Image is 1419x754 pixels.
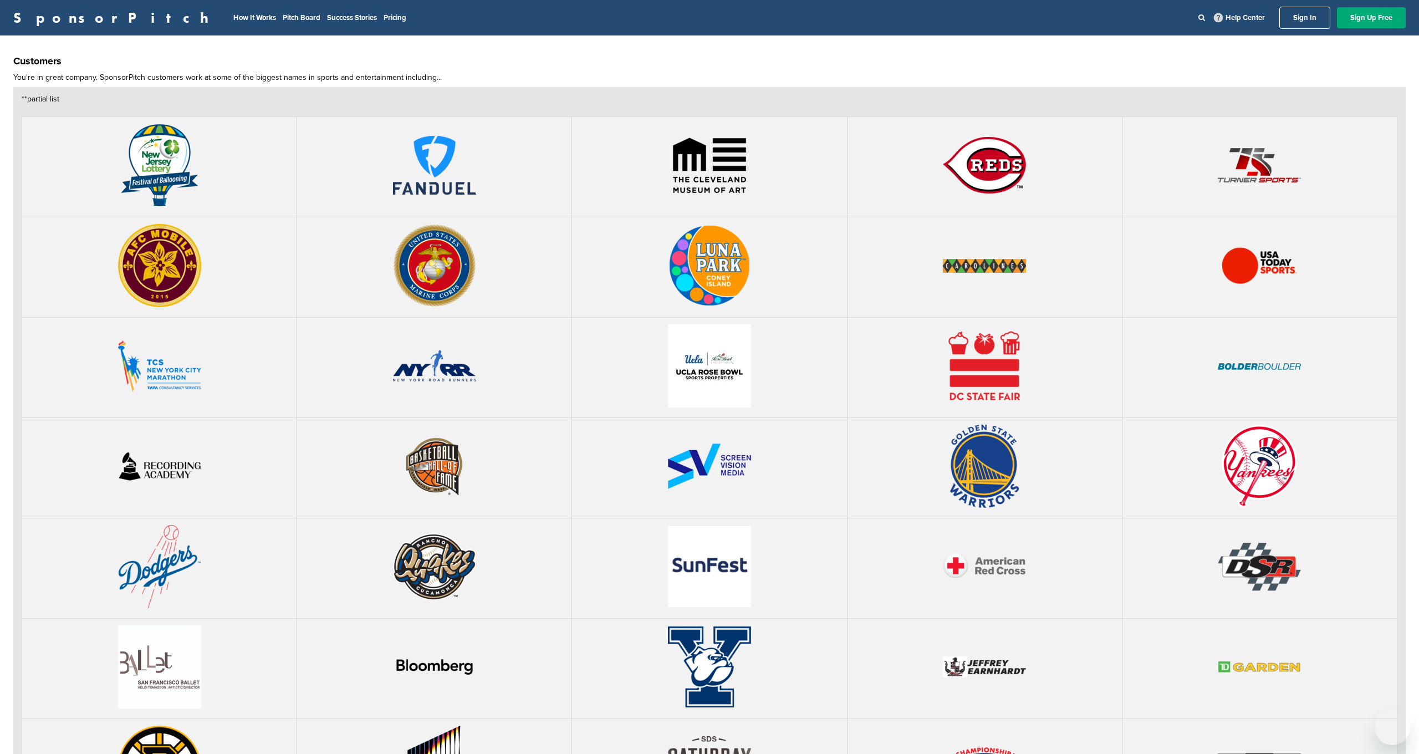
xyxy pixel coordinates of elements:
[393,436,476,497] img: 9cfd2ea0 fbf3 4676 806c bc327c98e4b8
[118,625,201,709] img: 0a50a612 11a5 4f81 a387 5fdf5f758667
[393,224,476,307] img: 220px emblem of the united states marine corps.svg
[668,526,751,607] img: Screen shot 2019 11 20 at 12.14.53 pm
[22,95,1397,103] div: **partial list
[943,137,1026,193] img: Cincinnati reds logo.svg
[668,224,751,307] img: Lp logo
[233,13,276,22] a: How It Works
[668,626,751,707] img: 1200px yale bulldogs logo.svg
[1218,363,1301,370] img: 64d5bbb9 e9b2 4084 93f7 cc35b9b35b41
[668,324,751,407] img: 9d70b76a 5c29 4936 9bb7 c1a276e95225
[1212,11,1267,24] a: Help Center
[118,451,201,481] img: A2d25e24 fe6e 4bc7 97f5 666100225ad7
[13,54,1406,69] h2: Customers
[13,11,216,25] a: SponsorPitch
[118,224,201,307] img: 9d112fce 8c89 4444 9923 5697405a16c7
[1218,543,1301,591] img: F3b129d4 f659 4da0 8f79 cd788e39de24
[1375,710,1410,745] iframe: Button to launch messaging window
[950,425,1019,508] img: 21948244 527a 4803 be66 5a40b3aa92fc
[119,525,201,608] img: 9806e001 821e 47d4 8050 c613aa506a59
[384,13,406,22] a: Pricing
[943,553,1026,581] img: 1200px american red cross logo.svg
[668,133,751,198] img: Cma logo blk
[943,324,1026,407] img: Fairneutra 01
[943,656,1026,677] img: 7e7f644c 817e 49f0 b9b8 6638b98acd0e
[1222,425,1297,508] img: 800px newyorkyankees primarylogo.svg
[13,74,1406,81] div: You're in great company. SponsorPitch customers work at some of the biggest names in sports and e...
[393,533,476,600] img: A4739ef1 06b6 4ea8 a3b5 169f5fff4355
[1279,7,1330,29] a: Sign In
[668,444,751,489] img: Sv media logo
[283,13,320,22] a: Pitch Board
[1218,661,1301,673] img: 2b17b571 5b30 4cae bd57 6de51795177a
[120,124,199,207] img: Fob
[1218,148,1301,182] img: Turner sports
[943,259,1026,273] img: Screen shot 2021 01 21 at 10.36.58 am
[1337,7,1406,28] a: Sign Up Free
[118,340,201,392] img: 1024px tcs new york city marathon logo.svg
[393,625,476,709] img: Bloomberg logo vector
[393,350,476,381] img: Nyroadrunners.svg
[1218,224,1301,307] img: Icon
[327,13,377,22] a: Success Stories
[393,136,476,195] img: Fanduel logo 2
